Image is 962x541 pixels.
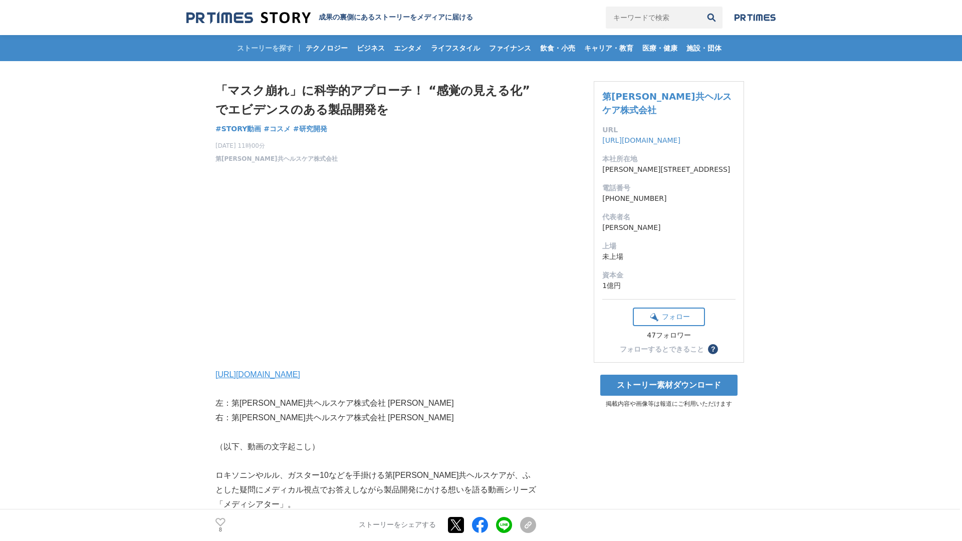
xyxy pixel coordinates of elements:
[700,7,723,29] button: 検索
[186,11,473,25] a: 成果の裏側にあるストーリーをメディアに届ける 成果の裏側にあるストーリーをメディアに届ける
[638,44,681,53] span: 医療・健康
[359,521,436,530] p: ストーリーをシェアする
[353,44,389,53] span: ビジネス
[602,270,736,281] dt: 資本金
[708,344,718,354] button: ？
[602,251,736,262] dd: 未上場
[293,124,327,134] a: #研究開発
[602,222,736,233] dd: [PERSON_NAME]
[427,35,484,61] a: ライフスタイル
[633,308,705,326] button: フォロー
[580,35,637,61] a: キャリア・教育
[215,154,338,163] a: 第[PERSON_NAME]共ヘルスケア株式会社
[485,35,535,61] a: ファイナンス
[215,124,261,134] a: #STORY動画
[215,527,225,532] p: 8
[264,124,291,133] span: #コスメ
[186,11,311,25] img: 成果の裏側にあるストーリーをメディアに届ける
[735,14,776,22] img: prtimes
[606,7,700,29] input: キーワードで検索
[215,141,338,150] span: [DATE] 11時00分
[302,44,352,53] span: テクノロジー
[638,35,681,61] a: 医療・健康
[215,124,261,133] span: #STORY動画
[602,212,736,222] dt: 代表者名
[485,44,535,53] span: ファイナンス
[215,396,536,411] p: 左：第[PERSON_NAME]共ヘルスケア株式会社 [PERSON_NAME]
[536,35,579,61] a: 飲食・小売
[594,400,744,408] p: 掲載内容や画像等は報道にご利用いただけます
[602,125,736,135] dt: URL
[390,44,426,53] span: エンタメ
[293,124,327,133] span: #研究開発
[264,124,291,134] a: #コスメ
[602,91,731,115] a: 第[PERSON_NAME]共ヘルスケア株式会社
[602,136,680,144] a: [URL][DOMAIN_NAME]
[302,35,352,61] a: テクノロジー
[215,81,536,120] h1: 「マスク崩れ」に科学的アプローチ！ “感覚の見える化”でエビデンスのある製品開発を
[602,183,736,193] dt: 電話番号
[215,370,300,379] a: [URL][DOMAIN_NAME]
[427,44,484,53] span: ライフスタイル
[353,35,389,61] a: ビジネス
[580,44,637,53] span: キャリア・教育
[602,154,736,164] dt: 本社所在地
[682,35,726,61] a: 施設・団体
[709,346,716,353] span: ？
[633,331,705,340] div: 47フォロワー
[602,281,736,291] dd: 1億円
[536,44,579,53] span: 飲食・小売
[620,346,704,353] div: フォローするとできること
[319,13,473,22] h2: 成果の裏側にあるストーリーをメディアに届ける
[390,35,426,61] a: エンタメ
[602,193,736,204] dd: [PHONE_NUMBER]
[600,375,738,396] a: ストーリー素材ダウンロード
[215,411,536,425] p: 右：第[PERSON_NAME]共ヘルスケア株式会社 [PERSON_NAME]
[602,241,736,251] dt: 上場
[682,44,726,53] span: 施設・団体
[215,468,536,511] p: ロキソニンやルル、ガスター10などを手掛ける第[PERSON_NAME]共ヘルスケアが、ふとした疑問にメディカル視点でお答えしながら製品開発にかける想いを語る動画シリーズ「メディシアター」。
[602,164,736,175] dd: [PERSON_NAME][STREET_ADDRESS]
[215,440,536,454] p: （以下、動画の文字起こし）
